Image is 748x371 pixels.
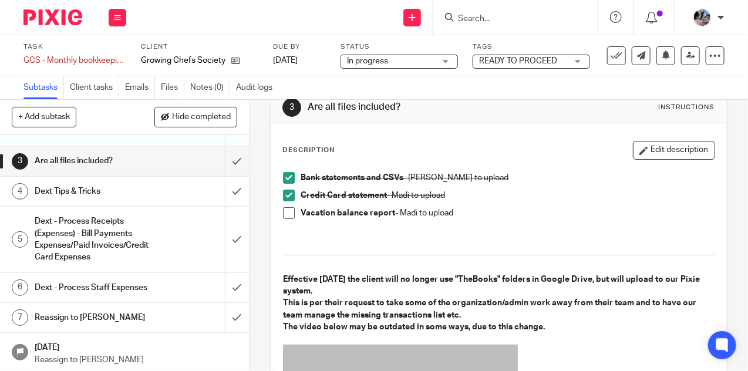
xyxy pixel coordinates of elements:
[283,275,702,295] strong: Effective [DATE] the client will no longer use "TheBooks" folders in Google Drive, but will uploa...
[23,76,64,99] a: Subtasks
[12,183,28,200] div: 4
[70,76,119,99] a: Client tasks
[12,107,76,127] button: + Add subtask
[35,309,154,326] h1: Reassign to [PERSON_NAME]
[172,113,231,122] span: Hide completed
[659,103,715,112] div: Instructions
[457,14,562,25] input: Search
[23,55,126,66] div: GCS - Monthly bookkeeping - August
[35,152,154,170] h1: Are all files included?
[12,309,28,326] div: 7
[236,76,278,99] a: Audit logs
[12,231,28,248] div: 5
[283,323,545,331] strong: The video below may be outdated in some ways, due to this change.
[301,207,715,219] p: - Madi to upload
[35,213,154,266] h1: Dext - Process Receipts (Expenses) - Bill Payments Expenses/Paid Invoices/Credit Card Expenses
[161,76,184,99] a: Files
[341,42,458,52] label: Status
[282,98,301,117] div: 3
[301,174,403,182] strong: Bank statements and CSVs
[693,8,712,27] img: Screen%20Shot%202020-06-25%20at%209.49.30%20AM.png
[141,42,258,52] label: Client
[301,172,715,184] p: - [PERSON_NAME] to upload
[23,42,126,52] label: Task
[282,146,335,155] p: Description
[190,76,230,99] a: Notes (0)
[273,56,298,65] span: [DATE]
[35,279,154,296] h1: Dext - Process Staff Expenses
[633,141,715,160] button: Edit description
[23,9,82,25] img: Pixie
[479,57,557,65] span: READY TO PROCEED
[283,299,698,319] strong: This is per their request to take some of the organization/admin work away from their team and to...
[12,153,28,170] div: 3
[473,42,590,52] label: Tags
[301,190,715,201] p: - Madi to upload
[301,209,395,217] strong: Vacation balance report
[301,191,387,200] strong: Credit Card statement
[154,107,237,127] button: Hide completed
[12,279,28,296] div: 6
[141,55,225,66] p: Growing Chefs Society
[308,101,524,113] h1: Are all files included?
[35,183,154,200] h1: Dext Tips & Tricks
[35,354,237,366] p: Reassign to [PERSON_NAME]
[347,57,388,65] span: In progress
[125,76,155,99] a: Emails
[35,339,237,353] h1: [DATE]
[273,42,326,52] label: Due by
